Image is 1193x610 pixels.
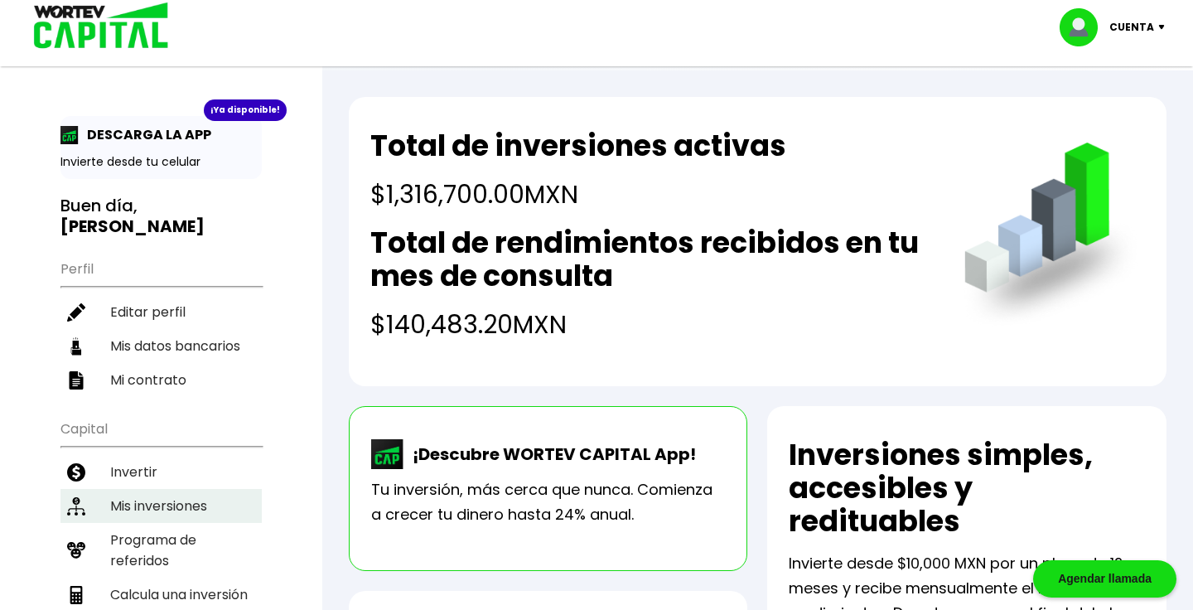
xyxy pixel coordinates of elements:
img: invertir-icon.b3b967d7.svg [67,463,85,482]
img: grafica.516fef24.png [957,143,1145,331]
a: Mis inversiones [60,489,262,523]
b: [PERSON_NAME] [60,215,205,238]
h3: Buen día, [60,196,262,237]
h4: $140,483.20 MXN [370,306,931,343]
p: DESCARGA LA APP [79,124,211,145]
a: Mi contrato [60,363,262,397]
a: Programa de referidos [60,523,262,578]
img: calculadora-icon.17d418c4.svg [67,586,85,604]
h2: Total de rendimientos recibidos en tu mes de consulta [370,226,931,293]
img: wortev-capital-app-icon [371,439,404,469]
img: icon-down [1154,25,1176,30]
p: Cuenta [1109,15,1154,40]
a: Invertir [60,455,262,489]
img: app-icon [60,126,79,144]
img: recomiendanos-icon.9b8e9327.svg [67,541,85,559]
img: datos-icon.10cf9172.svg [67,337,85,356]
h4: $1,316,700.00 MXN [370,176,786,213]
div: ¡Ya disponible! [204,99,287,121]
a: Mis datos bancarios [60,329,262,363]
img: profile-image [1060,8,1109,46]
p: Invierte desde tu celular [60,153,262,171]
h2: Inversiones simples, accesibles y redituables [789,438,1145,538]
div: Agendar llamada [1033,560,1176,598]
a: Editar perfil [60,295,262,329]
h2: Total de inversiones activas [370,129,786,162]
img: contrato-icon.f2db500c.svg [67,371,85,390]
p: Tu inversión, más cerca que nunca. Comienza a crecer tu dinero hasta 24% anual. [371,477,726,527]
img: inversiones-icon.6695dc30.svg [67,497,85,516]
ul: Perfil [60,250,262,397]
p: ¡Descubre WORTEV CAPITAL App! [404,442,696,467]
img: editar-icon.952d3147.svg [67,303,85,322]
